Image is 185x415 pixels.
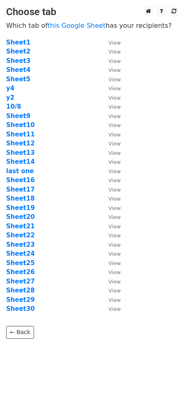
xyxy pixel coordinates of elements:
small: View [108,141,121,147]
strong: Sheet24 [6,250,35,257]
a: View [100,195,121,202]
a: Sheet16 [6,176,35,184]
p: Which tab of has your recipients? [6,21,179,30]
strong: Sheet29 [6,296,35,303]
small: View [108,150,121,156]
a: View [100,287,121,294]
a: View [100,213,121,221]
small: View [108,214,121,220]
strong: Sheet12 [6,140,35,147]
a: View [100,176,121,184]
small: View [108,242,121,248]
a: last one [6,167,34,175]
a: View [100,66,121,74]
a: View [100,204,121,212]
a: Sheet20 [6,213,35,221]
a: View [100,85,121,92]
small: View [108,76,121,83]
small: View [108,251,121,257]
small: View [108,223,121,230]
small: View [108,58,121,64]
small: View [108,95,121,101]
a: Sheet26 [6,268,35,276]
a: View [100,39,121,46]
a: View [100,158,121,165]
small: View [108,49,121,55]
small: View [108,159,121,165]
small: View [108,205,121,211]
a: View [100,241,121,248]
small: View [108,279,121,285]
small: View [108,269,121,275]
a: View [100,57,121,65]
a: Sheet17 [6,186,35,193]
small: View [108,85,121,91]
small: View [108,260,121,266]
small: View [108,104,121,110]
strong: Sheet4 [6,66,30,74]
a: View [100,76,121,83]
a: View [100,268,121,276]
a: View [100,167,121,175]
small: View [108,122,121,128]
a: Sheet19 [6,204,35,212]
a: View [100,121,121,129]
small: View [108,132,121,138]
h3: Choose tab [6,6,179,18]
a: Sheet21 [6,223,35,230]
a: Sheet28 [6,287,35,294]
a: View [100,94,121,101]
a: View [100,112,121,120]
a: Sheet27 [6,278,35,285]
a: Sheet13 [6,149,35,156]
a: Sheet2 [6,48,30,55]
small: View [108,232,121,239]
a: Sheet30 [6,305,35,312]
a: Sheet25 [6,259,35,267]
a: 10/8 [6,103,21,110]
a: Sheet10 [6,121,35,129]
a: Sheet23 [6,241,35,248]
small: View [108,168,121,174]
a: Sheet14 [6,158,35,165]
strong: Sheet22 [6,232,35,239]
a: Sheet1 [6,39,30,46]
small: View [108,187,121,193]
a: Sheet11 [6,131,35,138]
a: View [100,131,121,138]
a: View [100,259,121,267]
small: View [108,177,121,183]
a: View [100,305,121,312]
strong: Sheet18 [6,195,35,202]
a: Sheet9 [6,112,30,120]
a: y4 [6,85,14,92]
a: View [100,48,121,55]
small: View [108,288,121,294]
small: View [108,196,121,202]
small: View [108,306,121,312]
small: View [108,297,121,303]
a: Sheet5 [6,76,30,83]
a: y2 [6,94,14,101]
a: View [100,232,121,239]
a: View [100,103,121,110]
a: ← Back [6,326,34,339]
a: View [100,186,121,193]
